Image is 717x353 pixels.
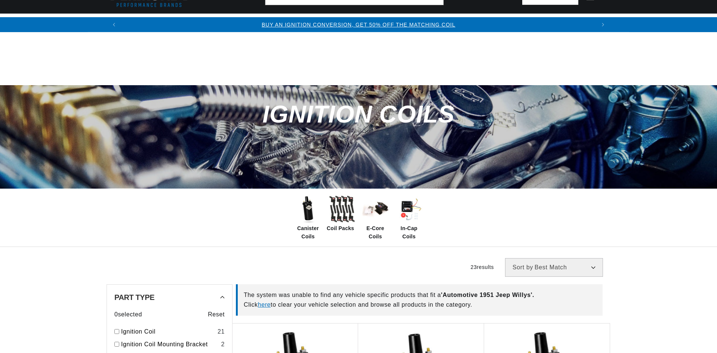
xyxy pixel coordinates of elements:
img: Canister Coils [293,194,323,224]
span: 0 selected [114,310,142,319]
img: In-Cap Coils [394,194,424,224]
a: here [258,301,271,308]
img: E-Core Coils [360,194,390,224]
div: 21 [218,327,225,337]
div: 2 [221,340,225,349]
summary: Coils & Distributors [187,14,270,31]
a: BUY AN IGNITION CONVERSION, GET 50% OFF THE MATCHING COIL [262,22,455,28]
select: Sort by [505,258,603,277]
span: 23 results [471,264,494,270]
slideshow-component: Translation missing: en.sections.announcements.announcement_bar [88,17,629,32]
span: Part Type [114,294,154,301]
span: E-Core Coils [360,224,390,241]
a: E-Core Coils E-Core Coils [360,194,390,241]
summary: Engine Swaps [400,14,456,31]
summary: Motorcycle [601,14,653,31]
span: Reset [208,310,225,319]
a: In-Cap Coils In-Cap Coils [394,194,424,241]
a: Coil Packs Coil Packs [327,194,357,232]
span: Canister Coils [293,224,323,241]
summary: Battery Products [456,14,530,31]
summary: Spark Plug Wires [530,14,601,31]
summary: Ignition Conversions [107,14,187,31]
a: Ignition Coil [121,327,215,337]
span: ' Automotive 1951 Jeep Willys '. [441,292,535,298]
div: Announcement [121,21,596,29]
span: Coil Packs [327,224,354,232]
a: Ignition Coil Mounting Bracket [121,340,218,349]
div: The system was unable to find any vehicle specific products that fit a Click to clear your vehicl... [236,284,603,315]
div: 1 of 3 [121,21,596,29]
summary: Headers, Exhausts & Components [270,14,400,31]
button: Translation missing: en.sections.announcements.previous_announcement [107,17,121,32]
span: Ignition Coils [262,100,455,128]
a: Canister Coils Canister Coils [293,194,323,241]
img: Coil Packs [327,194,357,224]
span: In-Cap Coils [394,224,424,241]
button: Translation missing: en.sections.announcements.next_announcement [596,17,610,32]
span: Sort by [513,264,533,270]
